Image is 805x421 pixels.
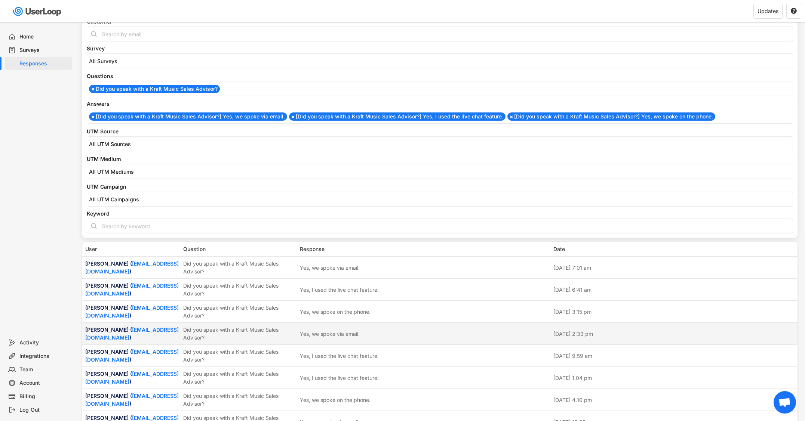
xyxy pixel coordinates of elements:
[85,326,179,341] a: [EMAIL_ADDRESS][DOMAIN_NAME]
[19,60,69,67] div: Responses
[89,168,795,175] input: All UTM Mediums
[791,7,797,14] text: 
[89,112,287,121] li: [Did you speak with a Kraft Music Sales Advisor?] Yes, we spoke via email.
[553,396,795,404] div: [DATE] 4:10 pm
[183,326,295,341] div: Did you speak with a Kraft Music Sales Advisor?
[183,260,295,275] div: Did you speak with a Kraft Music Sales Advisor?
[19,47,69,54] div: Surveys
[507,112,715,121] li: [Did you speak with a Kraft Music Sales Advisor?] Yes, we spoke on the phone.
[85,393,179,407] a: [EMAIL_ADDRESS][DOMAIN_NAME]
[89,85,220,93] li: Did you speak with a Kraft Music Sales Advisor?
[91,86,95,92] span: ×
[183,304,295,319] div: Did you speak with a Kraft Music Sales Advisor?
[19,33,69,40] div: Home
[553,264,795,272] div: [DATE] 7:01 am
[553,286,795,294] div: [DATE] 6:41 am
[300,308,371,316] div: Yes, we spoke on the phone.
[19,366,69,373] div: Team
[553,330,795,338] div: [DATE] 2:33 pm
[19,406,69,414] div: Log Out
[89,58,795,64] input: All Surveys
[85,282,179,297] div: [PERSON_NAME] ( )
[553,245,795,253] div: Date
[19,339,69,346] div: Activity
[300,245,549,253] div: Response
[85,260,179,275] a: [EMAIL_ADDRESS][DOMAIN_NAME]
[19,393,69,400] div: Billing
[183,282,295,297] div: Did you speak with a Kraft Music Sales Advisor?
[85,326,179,341] div: [PERSON_NAME] ( )
[553,374,795,382] div: [DATE] 1:04 pm
[553,352,795,360] div: [DATE] 9:59 am
[19,380,69,387] div: Account
[790,8,797,15] button: 
[85,260,179,275] div: [PERSON_NAME] ( )
[85,245,179,253] div: User
[87,219,793,233] input: Search by keyword
[85,371,179,385] a: [EMAIL_ADDRESS][DOMAIN_NAME]
[87,19,793,24] div: Customer
[300,330,360,338] div: Yes, we spoke via email.
[300,286,379,294] div: Yes, I used the live chat feature.
[85,304,179,319] div: [PERSON_NAME] ( )
[87,46,793,51] div: Survey
[91,114,95,119] span: ×
[289,112,506,121] li: [Did you speak with a Kraft Music Sales Advisor?] Yes, I used the live chat feature.
[19,353,69,360] div: Integrations
[758,9,778,14] div: Updates
[11,4,64,19] img: userloop-logo-01.svg
[85,349,179,363] a: [EMAIL_ADDRESS][DOMAIN_NAME]
[87,129,793,134] div: UTM Source
[85,348,179,363] div: [PERSON_NAME] ( )
[300,396,371,404] div: Yes, we spoke on the phone.
[183,392,295,408] div: Did you speak with a Kraft Music Sales Advisor?
[87,211,793,216] div: Keyword
[300,352,379,360] div: Yes, I used the live chat feature.
[291,114,295,119] span: ×
[553,308,795,316] div: [DATE] 3:15 pm
[87,27,793,41] input: Search by email
[89,141,795,147] input: All UTM Sources
[85,304,179,319] a: [EMAIL_ADDRESS][DOMAIN_NAME]
[183,245,295,253] div: Question
[89,196,795,202] input: All UTM Campaigns
[87,157,793,162] div: UTM Medium
[87,184,793,189] div: UTM Campaign
[510,114,513,119] span: ×
[87,101,793,106] div: Answers
[300,264,360,272] div: Yes, we spoke via email.
[87,74,793,79] div: Questions
[85,282,179,297] a: [EMAIL_ADDRESS][DOMAIN_NAME]
[774,391,796,414] a: Open chat
[183,370,295,386] div: Did you speak with a Kraft Music Sales Advisor?
[85,370,179,386] div: [PERSON_NAME] ( )
[85,392,179,408] div: [PERSON_NAME] ( )
[183,348,295,363] div: Did you speak with a Kraft Music Sales Advisor?
[300,374,379,382] div: Yes, I used the live chat feature.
